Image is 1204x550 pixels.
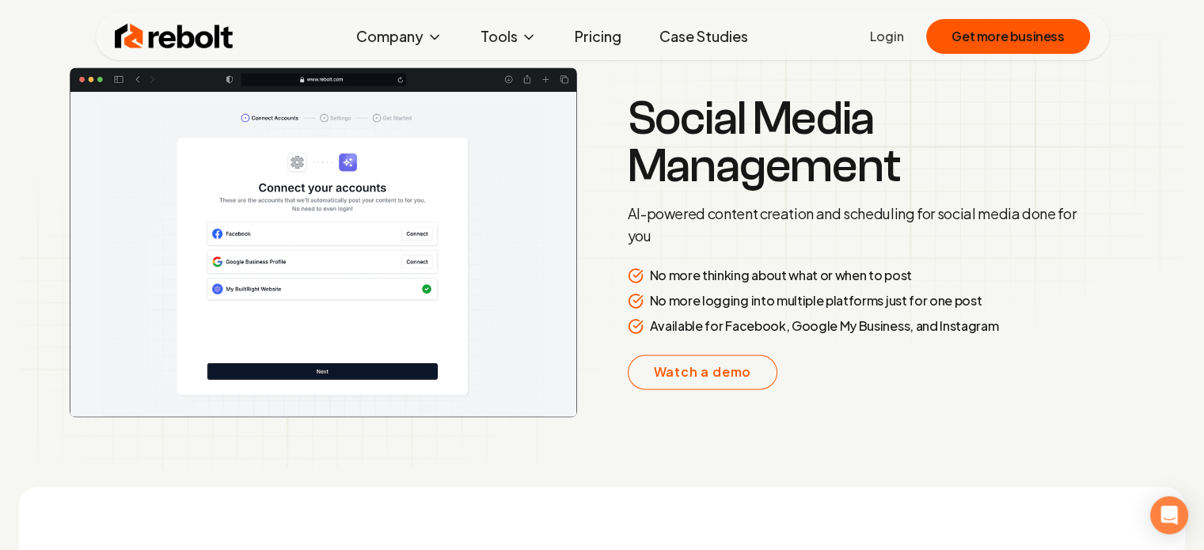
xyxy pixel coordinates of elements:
[650,266,912,285] p: No more thinking about what or when to post
[650,291,982,310] p: No more logging into multiple platforms just for one post
[70,67,577,417] img: Website Preview
[344,21,455,52] button: Company
[926,19,1089,54] button: Get more business
[628,203,1084,247] p: AI-powered content creation and scheduling for social media done for you
[870,27,904,46] a: Login
[628,355,778,389] a: Watch a demo
[1150,496,1188,534] div: Open Intercom Messenger
[562,21,634,52] a: Pricing
[628,95,1084,190] h3: Social Media Management
[647,21,761,52] a: Case Studies
[19,17,1185,468] img: Product
[468,21,549,52] button: Tools
[115,21,234,52] img: Rebolt Logo
[650,317,999,336] p: Available for Facebook, Google My Business, and Instagram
